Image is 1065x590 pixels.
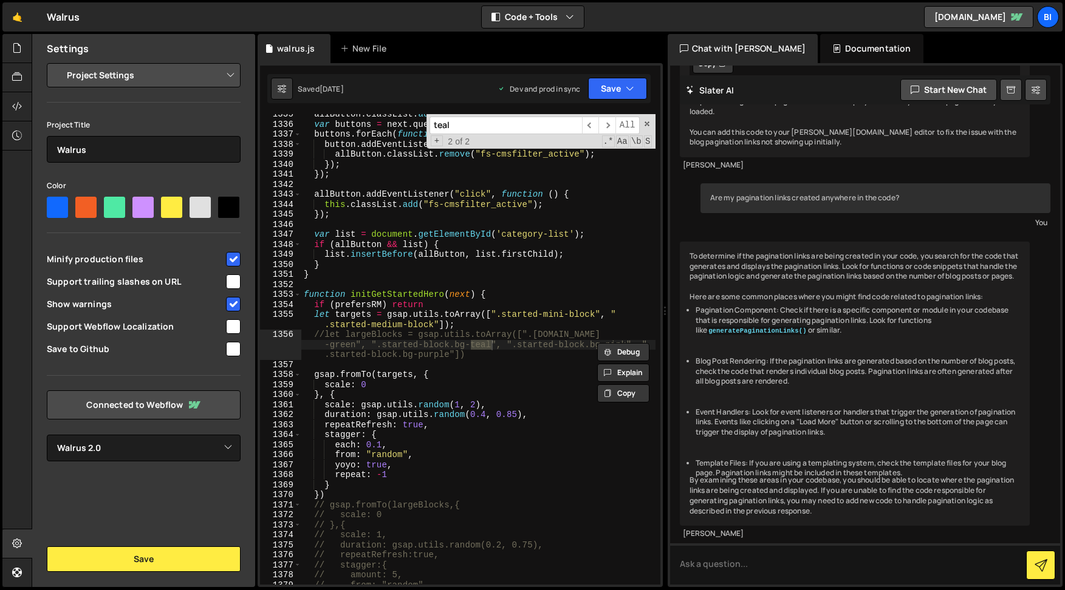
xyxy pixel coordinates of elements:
[597,343,649,361] button: Debug
[260,270,301,280] div: 1351
[260,189,301,200] div: 1343
[260,420,301,430] div: 1363
[498,84,580,94] div: Dev and prod in sync
[582,117,599,134] span: ​
[260,249,301,260] div: 1349
[686,84,735,96] h2: Slater AI
[260,400,301,410] div: 1361
[260,520,301,531] div: 1373
[644,135,652,147] span: Search In Selection
[47,320,224,333] span: Support Webflow Localization
[704,216,1048,229] div: You
[431,135,443,147] span: Toggle Replace mode
[680,242,1030,526] div: To determine if the pagination links are being created in your code, you search for the code that...
[630,135,643,147] span: Whole Word Search
[443,137,474,147] span: 2 of 2
[597,384,649,402] button: Copy
[668,34,818,63] div: Chat with [PERSON_NAME]
[615,117,640,134] span: Alt-Enter
[260,500,301,510] div: 1371
[260,550,301,560] div: 1376
[260,149,301,160] div: 1339
[47,253,224,265] span: Minify production files
[260,220,301,230] div: 1346
[260,169,301,180] div: 1341
[602,135,615,147] span: RegExp Search
[482,6,584,28] button: Code + Tools
[260,200,301,210] div: 1344
[683,529,1027,539] div: [PERSON_NAME]
[47,276,224,288] span: Support trailing slashes on URL
[260,470,301,480] div: 1368
[260,390,301,400] div: 1360
[696,356,1021,387] li: Blog Post Rendering: If the pagination links are generated based on the number of blog posts, che...
[260,330,301,360] div: 1356
[260,380,301,390] div: 1359
[597,364,649,382] button: Explain
[260,280,301,290] div: 1352
[588,78,647,100] button: Save
[298,84,344,94] div: Saved
[260,120,301,130] div: 1336
[616,135,629,147] span: CaseSensitive Search
[260,540,301,551] div: 1375
[924,6,1033,28] a: [DOMAIN_NAME]
[260,440,301,450] div: 1365
[47,180,66,192] label: Color
[598,117,615,134] span: ​
[260,129,301,140] div: 1337
[707,327,808,335] code: generatePaginationLinks()
[260,480,301,490] div: 1369
[260,229,301,240] div: 1347
[696,305,1021,336] li: Pagination Component: Check if there is a specific component or module in your codebase that is r...
[260,180,301,190] div: 1342
[820,34,923,63] div: Documentation
[260,570,301,580] div: 1378
[260,290,301,300] div: 1353
[260,510,301,520] div: 1372
[47,343,224,355] span: Save to Github
[696,458,1021,479] li: Template Files: If you are using a templating system, check the template files for your blog page...
[260,530,301,540] div: 1374
[260,310,301,330] div: 1355
[900,79,997,101] button: Start new chat
[260,460,301,470] div: 1367
[260,300,301,310] div: 1354
[47,10,80,24] div: Walrus
[260,140,301,150] div: 1338
[260,490,301,500] div: 1370
[47,119,90,131] label: Project Title
[260,260,301,270] div: 1350
[260,430,301,440] div: 1364
[430,117,582,134] input: Search for
[260,160,301,170] div: 1340
[47,136,241,163] input: Project name
[340,42,391,55] div: New File
[260,109,301,120] div: 1335
[47,298,224,310] span: Show warnings
[700,183,1051,213] div: Are my pagination links created anywhere in the code?
[683,160,1027,171] div: [PERSON_NAME]
[260,560,301,571] div: 1377
[260,410,301,420] div: 1362
[1037,6,1059,28] a: Bi
[260,370,301,380] div: 1358
[260,209,301,220] div: 1345
[260,360,301,370] div: 1357
[2,2,32,32] a: 🤙
[320,84,344,94] div: [DATE]
[47,546,241,572] button: Save
[47,42,89,55] h2: Settings
[696,407,1021,438] li: Event Handlers: Look for event listeners or handlers that trigger the generation of pagination li...
[260,240,301,250] div: 1348
[277,42,315,55] div: walrus.js
[260,450,301,460] div: 1366
[47,390,241,419] a: Connected to Webflow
